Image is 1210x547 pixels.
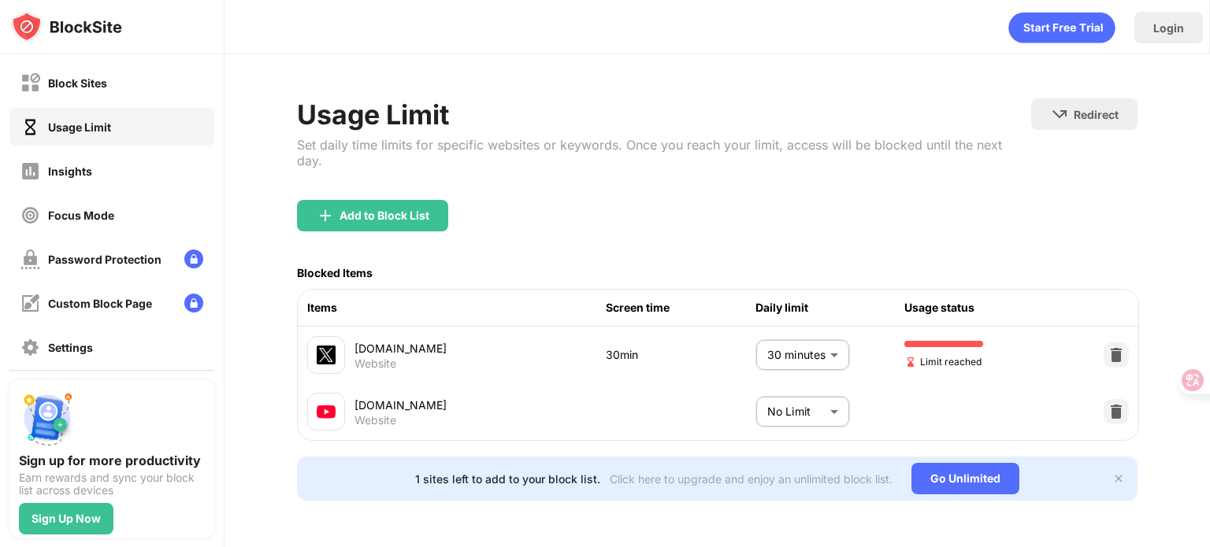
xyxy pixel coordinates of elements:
div: 1 sites left to add to your block list. [415,472,600,486]
img: favicons [317,402,336,421]
div: Go Unlimited [911,463,1019,494]
img: password-protection-off.svg [20,249,40,269]
div: Add to Block List [340,209,429,222]
img: block-off.svg [20,73,40,93]
div: Website [354,357,396,371]
div: Usage status [904,299,1054,316]
img: hourglass-end.svg [904,356,917,368]
img: x-button.svg [1112,472,1125,485]
div: Password Protection [48,253,161,266]
p: No Limit [767,403,824,420]
img: lock-menu.svg [184,249,203,268]
div: Daily limit [755,299,905,316]
div: Sign Up Now [32,512,101,525]
img: focus-off.svg [20,205,40,225]
div: [DOMAIN_NAME] [354,397,606,413]
div: Blocked Items [297,266,373,279]
img: lock-menu.svg [184,294,203,312]
img: push-signup.svg [19,390,76,446]
div: Focus Mode [48,209,114,222]
img: time-usage-on.svg [20,117,40,137]
div: Block Sites [48,76,107,90]
img: insights-off.svg [20,161,40,181]
div: 30min [606,346,755,364]
div: Usage Limit [297,98,1031,131]
div: Settings [48,341,93,354]
div: Redirect [1074,108,1119,121]
div: animation [1008,12,1115,43]
div: Insights [48,164,92,178]
div: Screen time [606,299,755,316]
span: Limit reached [904,354,982,369]
div: Items [307,299,606,316]
div: Website [354,413,396,427]
p: 30 minutes [767,346,824,364]
div: Click here to upgrade and enjoy an unlimited block list. [610,472,893,486]
img: customize-block-page-off.svg [20,294,40,313]
div: Earn rewards and sync your block list across devices [19,471,205,497]
div: Custom Block Page [48,297,152,310]
div: [DOMAIN_NAME] [354,340,606,357]
div: Set daily time limits for specific websites or keywords. Once you reach your limit, access will b... [297,137,1031,168]
img: logo-blocksite.svg [11,11,122,43]
div: Login [1153,21,1184,35]
img: settings-off.svg [20,338,40,357]
img: favicons [317,346,336,364]
div: Usage Limit [48,120,111,134]
div: Sign up for more productivity [19,453,205,468]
